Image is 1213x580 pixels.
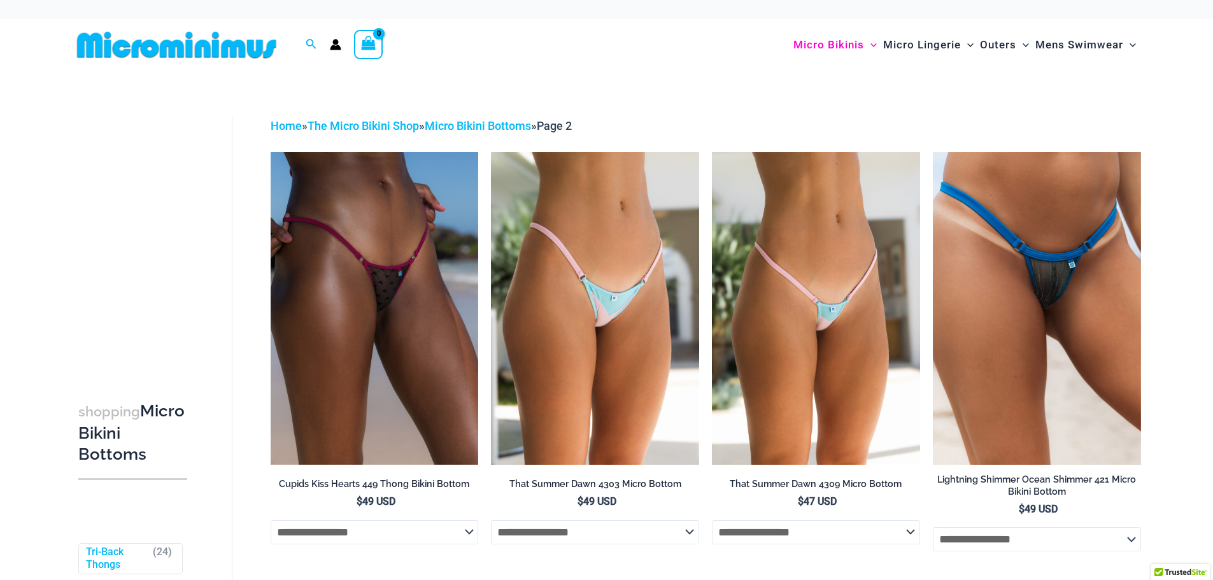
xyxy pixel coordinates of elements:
bdi: 47 USD [798,495,837,507]
a: Cupids Kiss Hearts 449 Thong Bikini Bottom [271,478,479,495]
h2: Cupids Kiss Hearts 449 Thong Bikini Bottom [271,478,479,490]
iframe: TrustedSite Certified [78,106,193,361]
span: Menu Toggle [1016,29,1029,61]
span: 24 [157,546,168,558]
span: $ [578,495,583,507]
span: Micro Bikinis [793,29,864,61]
a: Lightning Shimmer Ocean Shimmer 421 Micro 01Lightning Shimmer Ocean Shimmer 421 Micro 02Lightning... [933,152,1141,464]
h2: That Summer Dawn 4309 Micro Bottom [712,478,920,490]
img: That Summer Dawn 4309 Micro 02 [712,152,920,464]
span: Menu Toggle [864,29,877,61]
img: That Summer Dawn 4303 Micro 01 [491,152,699,464]
a: Tri-Back Thongs [86,546,147,572]
span: Page 2 [537,119,572,132]
a: OutersMenu ToggleMenu Toggle [977,25,1032,64]
a: Micro BikinisMenu ToggleMenu Toggle [790,25,880,64]
a: Home [271,119,302,132]
a: That Summer Dawn 4309 Micro Bottom [712,478,920,495]
span: $ [1019,503,1025,515]
bdi: 49 USD [578,495,616,507]
a: Mens SwimwearMenu ToggleMenu Toggle [1032,25,1139,64]
a: Cupids Kiss Hearts 449 Thong 01Cupids Kiss Hearts 323 Underwire Top 449 Thong 05Cupids Kiss Heart... [271,152,479,464]
a: Search icon link [306,37,317,53]
span: Micro Lingerie [883,29,961,61]
img: MM SHOP LOGO FLAT [72,31,281,59]
a: That Summer Dawn 4303 Micro Bottom [491,478,699,495]
span: Mens Swimwear [1035,29,1123,61]
span: shopping [78,404,140,420]
span: Outers [980,29,1016,61]
span: ( ) [153,546,172,572]
bdi: 49 USD [1019,503,1058,515]
span: Menu Toggle [1123,29,1136,61]
a: Micro LingerieMenu ToggleMenu Toggle [880,25,977,64]
a: View Shopping Cart, empty [354,30,383,59]
a: Lightning Shimmer Ocean Shimmer 421 Micro Bikini Bottom [933,474,1141,502]
h2: That Summer Dawn 4303 Micro Bottom [491,478,699,490]
h2: Lightning Shimmer Ocean Shimmer 421 Micro Bikini Bottom [933,474,1141,497]
h3: Micro Bikini Bottoms [78,400,187,465]
nav: Site Navigation [788,24,1142,66]
a: Micro Bikini Bottoms [425,119,531,132]
span: Menu Toggle [961,29,974,61]
img: Lightning Shimmer Ocean Shimmer 421 Micro 01 [933,152,1141,464]
a: The Micro Bikini Shop [308,119,419,132]
bdi: 49 USD [357,495,395,507]
span: » » » [271,119,572,132]
a: Account icon link [330,39,341,50]
a: That Summer Dawn 4309 Micro 02That Summer Dawn 4309 Micro 01That Summer Dawn 4309 Micro 01 [712,152,920,464]
span: $ [357,495,362,507]
img: Cupids Kiss Hearts 449 Thong 01 [271,152,479,464]
span: $ [798,495,804,507]
a: That Summer Dawn 4303 Micro 01That Summer Dawn 3063 Tri Top 4303 Micro 05That Summer Dawn 3063 Tr... [491,152,699,464]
